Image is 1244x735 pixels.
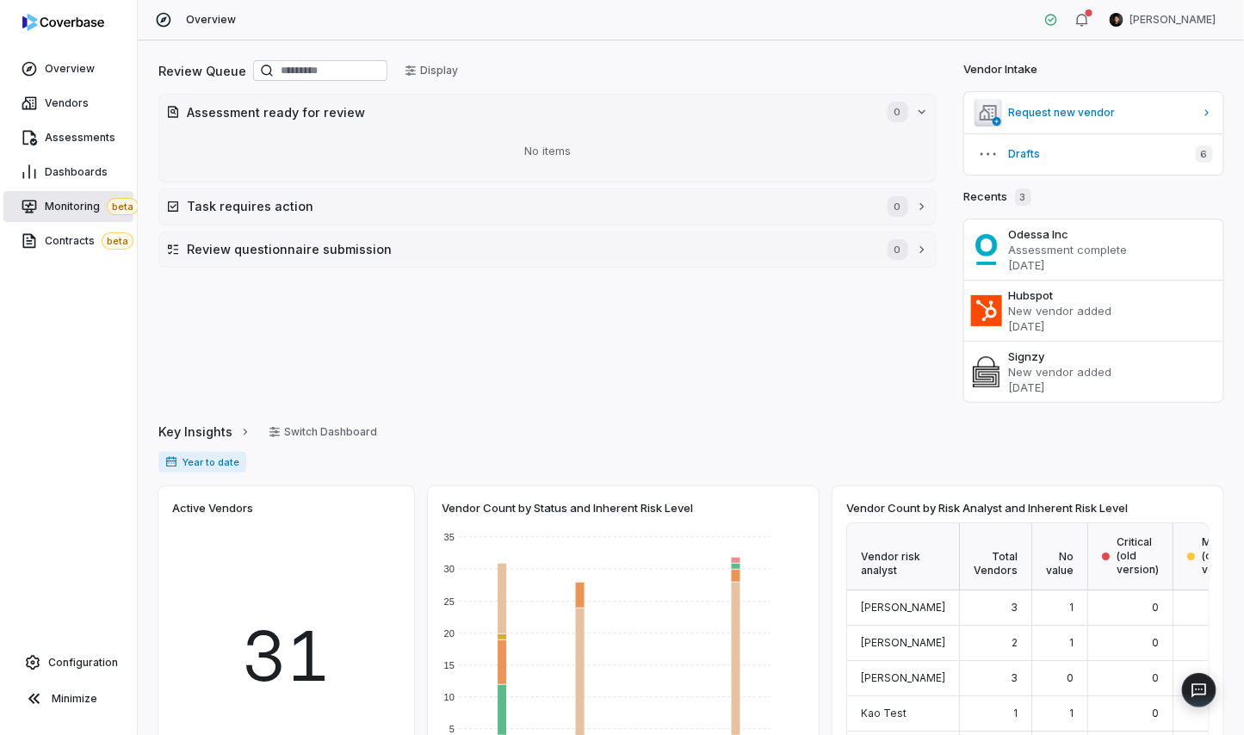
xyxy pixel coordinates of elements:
[1009,380,1216,395] p: [DATE]
[158,423,232,441] span: Key Insights
[1117,535,1159,577] span: Critical (old version)
[107,198,139,215] span: beta
[22,14,104,31] img: logo-D7KZi-bG.svg
[960,523,1032,590] div: Total Vendors
[1011,671,1018,684] span: 3
[3,122,133,153] a: Assessments
[1130,13,1216,27] span: [PERSON_NAME]
[45,96,89,110] span: Vendors
[394,58,468,83] button: Display
[1196,145,1213,163] span: 6
[3,53,133,84] a: Overview
[861,671,945,684] span: [PERSON_NAME]
[158,452,246,472] span: Year to date
[1152,707,1159,720] span: 0
[964,188,1031,206] h2: Recents
[888,239,908,260] span: 0
[964,92,1223,133] a: Request new vendor
[3,88,133,119] a: Vendors
[172,500,253,516] span: Active Vendors
[159,189,936,224] button: Task requires action0
[102,232,133,250] span: beta
[1009,242,1216,257] p: Assessment complete
[861,707,907,720] span: Kao Test
[45,232,133,250] span: Contracts
[1009,364,1216,380] p: New vendor added
[3,157,133,188] a: Dashboards
[444,628,455,639] text: 20
[1069,601,1074,614] span: 1
[186,13,236,27] span: Overview
[1015,188,1031,206] span: 3
[158,414,251,450] a: Key Insights
[444,692,455,702] text: 10
[888,196,908,217] span: 0
[1152,671,1159,684] span: 0
[1069,636,1074,649] span: 1
[1009,257,1216,273] p: [DATE]
[165,456,177,468] svg: Date range for report
[1009,287,1216,303] h3: Hubspot
[1009,303,1216,318] p: New vendor added
[964,219,1223,280] a: Odessa IncAssessment complete[DATE]
[846,500,1128,516] span: Vendor Count by Risk Analyst and Inherent Risk Level
[159,95,936,129] button: Assessment ready for review0
[48,656,118,670] span: Configuration
[1110,13,1123,27] img: Clarence Chio avatar
[888,102,908,122] span: 0
[7,647,130,678] a: Configuration
[1009,226,1216,242] h3: Odessa Inc
[444,532,455,542] text: 35
[964,341,1223,402] a: SignzyNew vendor added[DATE]
[861,601,945,614] span: [PERSON_NAME]
[52,692,97,706] span: Minimize
[45,131,115,145] span: Assessments
[242,604,331,707] span: 31
[847,523,960,590] div: Vendor risk analyst
[1009,106,1194,120] span: Request new vendor
[964,61,1038,78] h2: Vendor Intake
[158,62,246,80] h2: Review Queue
[45,62,95,76] span: Overview
[187,103,870,121] h2: Assessment ready for review
[1202,535,1244,577] span: Medium (old version)
[187,240,870,258] h2: Review questionnaire submission
[45,165,108,179] span: Dashboards
[3,225,133,256] a: Contractsbeta
[1012,636,1018,649] span: 2
[449,724,455,734] text: 5
[964,133,1223,175] button: Drafts6
[1009,147,1182,161] span: Drafts
[187,197,870,215] h2: Task requires action
[1009,318,1216,334] p: [DATE]
[964,280,1223,341] a: HubspotNew vendor added[DATE]
[1099,7,1227,33] button: Clarence Chio avatar[PERSON_NAME]
[258,419,387,445] button: Switch Dashboard
[1011,601,1018,614] span: 3
[3,191,133,222] a: Monitoringbeta
[1152,601,1159,614] span: 0
[861,636,945,649] span: [PERSON_NAME]
[1152,636,1159,649] span: 0
[1032,523,1088,590] div: No value
[1069,707,1074,720] span: 1
[444,564,455,574] text: 30
[442,500,693,516] span: Vendor Count by Status and Inherent Risk Level
[159,232,936,267] button: Review questionnaire submission0
[1009,349,1216,364] h3: Signzy
[444,660,455,670] text: 15
[1013,707,1018,720] span: 1
[166,129,929,174] div: No items
[45,198,139,215] span: Monitoring
[7,682,130,716] button: Minimize
[444,596,455,607] text: 25
[153,414,257,450] button: Key Insights
[1067,671,1074,684] span: 0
